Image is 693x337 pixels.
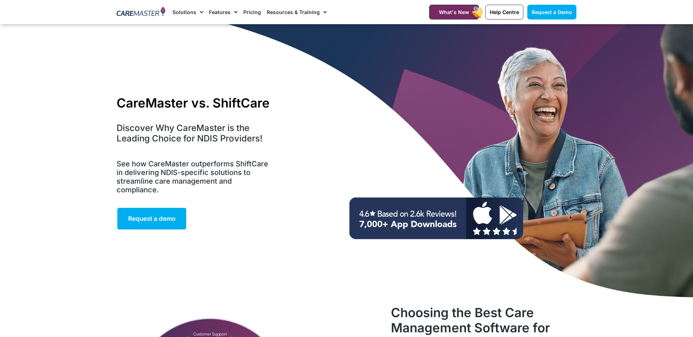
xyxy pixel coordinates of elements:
[490,9,519,15] span: Help Centre
[527,5,576,19] a: Request a Demo
[429,5,479,19] a: What's New
[128,215,175,222] span: Request a demo
[117,95,273,110] h1: CareMaster vs. ShiftCare
[485,5,523,19] a: Help Centre
[117,159,273,194] h5: See how CareMaster outperforms ShiftCare in delivering NDIS-specific solutions to streamline care...
[439,9,469,15] span: What's New
[117,123,273,144] h4: Discover Why CareMaster is the Leading Choice for NDIS Providers!
[117,207,187,230] a: Request a demo
[117,7,165,18] img: CareMaster Logo
[532,9,572,15] span: Request a Demo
